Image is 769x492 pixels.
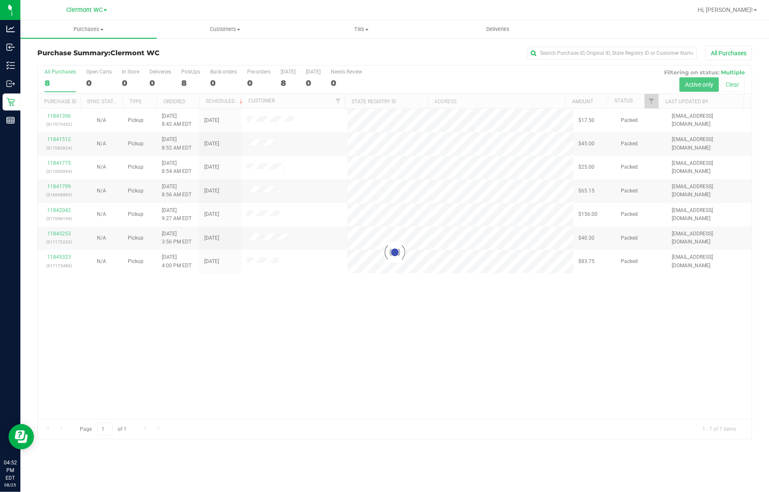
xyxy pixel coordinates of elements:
a: Tills [293,20,430,38]
p: 04:52 PM EDT [4,459,17,482]
span: Clermont WC [110,49,160,57]
span: Deliveries [475,25,521,33]
button: All Purchases [705,46,752,60]
span: Tills [294,25,429,33]
span: Customers [157,25,293,33]
a: Deliveries [430,20,566,38]
inline-svg: Inventory [6,61,15,70]
inline-svg: Inbound [6,43,15,51]
iframe: Resource center [8,424,34,450]
h3: Purchase Summary: [37,49,276,57]
span: Clermont WC [66,6,103,14]
input: Search Purchase ID, Original ID, State Registry ID or Customer Name... [527,47,697,59]
inline-svg: Analytics [6,25,15,33]
span: Purchases [20,25,157,33]
inline-svg: Retail [6,98,15,106]
inline-svg: Reports [6,116,15,124]
inline-svg: Outbound [6,79,15,88]
a: Purchases [20,20,157,38]
a: Customers [157,20,293,38]
span: Hi, [PERSON_NAME]! [698,6,753,13]
p: 08/25 [4,482,17,488]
